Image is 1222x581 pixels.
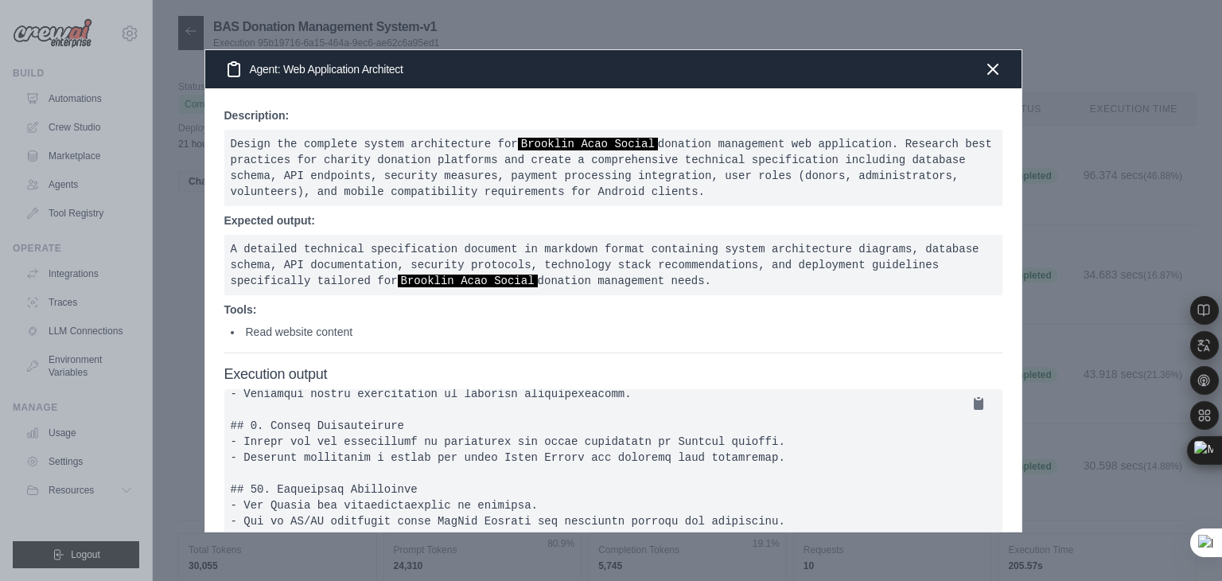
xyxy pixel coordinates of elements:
[224,60,403,79] h3: Agent: Web Application Architect
[224,303,257,316] strong: Tools:
[224,366,1002,384] h4: Execution output
[398,275,538,287] span: Brooklin Acao Social
[518,138,658,150] span: Brooklin Acao Social
[224,109,290,122] strong: Description:
[231,324,1002,340] li: Read website content
[224,130,1002,206] pre: Design the complete system architecture for donation management web application. Research best pr...
[224,235,1002,295] pre: A detailed technical specification document in markdown format containing system architecture dia...
[224,214,315,227] strong: Expected output:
